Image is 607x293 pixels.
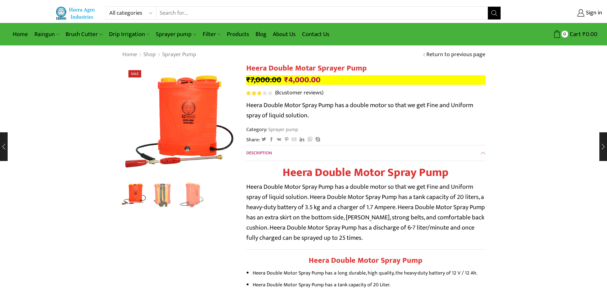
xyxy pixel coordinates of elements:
[150,182,176,208] a: IMG_4885
[62,27,105,42] a: Brush Cutter
[31,27,62,42] a: Raingun
[10,27,31,42] a: Home
[267,125,298,134] a: Sprayer pump
[276,88,279,98] span: 8
[246,73,281,86] bdi: 7,000.00
[582,29,586,39] span: ₹
[253,280,485,289] li: Heera Double Motor Spray Pump has a tank capacity of 20 Liter.
[122,51,197,59] nav: Breadcrumb
[275,89,323,97] a: (8customer reviews)
[120,181,147,207] img: Double Motor Spray Pump
[582,29,597,39] bdi: 0.00
[150,182,176,207] li: 2 / 3
[246,91,261,95] span: Rated out of 5 based on customer ratings
[270,27,299,42] a: About Us
[284,73,321,86] bdi: 4,000.00
[246,64,485,73] h1: Heera Double Motar Sprayer Pump
[246,182,485,243] p: Heera Double Motor Spray Pump has a double motor so that we get Fine and Uniform spray of liquid ...
[246,91,273,95] span: 8
[246,126,298,133] span: Category:
[246,73,250,86] span: ₹
[199,27,224,42] a: Filter
[246,149,272,157] span: Description
[153,27,199,42] a: Sprayer pump
[246,145,485,161] a: Description
[568,30,581,39] span: Cart
[179,182,206,207] li: 3 / 3
[120,182,147,207] li: 1 / 3
[162,51,197,59] a: Sprayer pump
[284,73,288,86] span: ₹
[143,51,156,59] a: Shop
[253,268,485,278] li: Heera Double Motor Spray Pump has a long durable, high quality, the heavy-duty battery of 12 V / ...
[299,27,333,42] a: Contact Us
[246,91,272,95] div: Rated 2.88 out of 5
[584,9,602,17] span: Sign in
[309,254,423,267] strong: Heera Double Motor Spray Pump
[122,64,237,179] img: Double Motor Spray Pump
[507,28,597,40] a: 0 Cart ₹0.00
[128,70,141,77] span: Sale
[179,182,206,208] a: IMG_4882
[283,163,449,182] strong: Heera Double Motor Spray Pump
[106,27,153,42] a: Drip Irrigation
[122,51,137,59] a: Home
[246,136,260,143] span: Share:
[122,64,237,179] div: 1 / 3
[488,7,501,19] button: Search button
[426,51,485,59] a: Return to previous page
[252,27,270,42] a: Blog
[510,7,602,19] a: Sign in
[156,7,488,19] input: Search for...
[246,100,485,121] p: Heera Double Motor Spray Pump has a double motor so that we get Fine and Uniform spray of liquid ...
[561,31,568,37] span: 0
[224,27,252,42] a: Products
